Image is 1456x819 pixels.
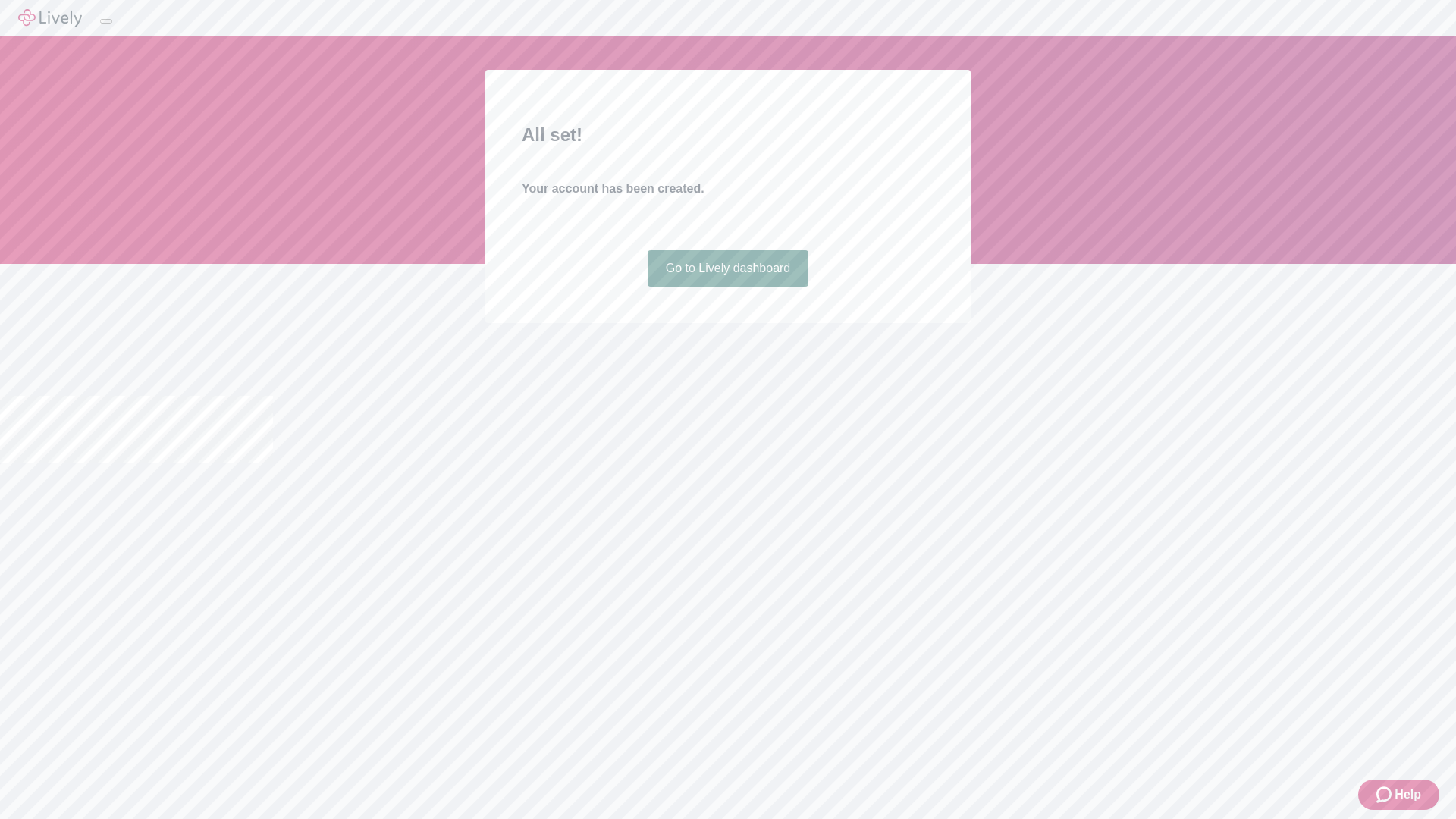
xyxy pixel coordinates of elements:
[1358,780,1439,810] button: Zendesk support iconHelp
[522,180,934,198] h4: Your account has been created.
[648,250,809,287] a: Go to Lively dashboard
[100,19,112,24] button: Log out
[1376,786,1395,804] svg: Zendesk support icon
[18,9,82,27] img: Lively
[522,121,934,149] h2: All set!
[1395,786,1421,804] span: Help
